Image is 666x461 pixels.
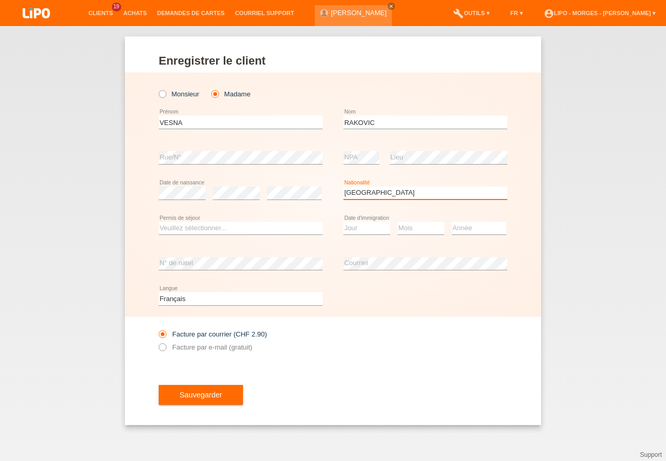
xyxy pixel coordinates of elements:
[159,343,252,351] label: Facture par e-mail (gratuit)
[453,8,464,19] i: build
[159,343,165,356] input: Facture par e-mail (gratuit)
[388,3,395,10] a: close
[159,330,165,343] input: Facture par courrier (CHF 2.90)
[544,8,554,19] i: account_circle
[152,10,230,16] a: Demandes de cartes
[539,10,661,16] a: account_circleLIPO - Morges - [PERSON_NAME] ▾
[159,90,165,97] input: Monsieur
[640,451,662,458] a: Support
[211,90,250,98] label: Madame
[389,4,394,9] i: close
[180,391,222,399] span: Sauvegarder
[159,54,507,67] h1: Enregistrer le client
[159,330,267,338] label: Facture par courrier (CHF 2.90)
[159,385,243,405] button: Sauvegarder
[10,21,62,29] a: LIPO pay
[505,10,528,16] a: FR ▾
[331,9,387,17] a: [PERSON_NAME]
[230,10,299,16] a: Courriel Support
[83,10,118,16] a: Clients
[118,10,152,16] a: Achats
[211,90,218,97] input: Madame
[159,90,199,98] label: Monsieur
[448,10,494,16] a: buildOutils ▾
[112,3,121,11] span: 19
